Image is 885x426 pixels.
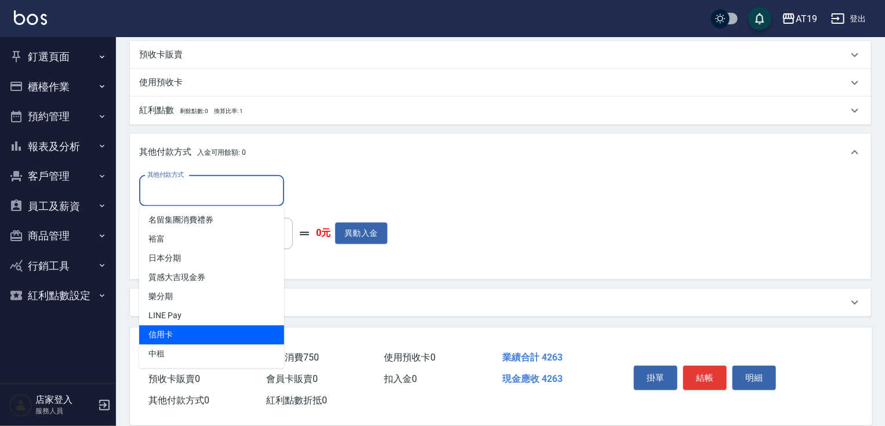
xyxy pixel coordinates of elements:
[502,373,563,384] span: 現金應收 4263
[148,395,209,406] span: 其他付款方式 0
[5,101,111,132] button: 預約管理
[139,268,284,287] span: 質感大吉現金券
[139,146,246,159] p: 其他付款方式
[139,307,284,326] span: LINE Pay
[5,281,111,311] button: 紅利點數設定
[139,249,284,268] span: 日本分期
[214,108,243,114] span: 換算比率: 1
[777,7,822,31] button: AT19
[9,394,32,417] img: Person
[139,104,243,117] p: 紅利點數
[147,170,184,179] label: 其他付款方式
[5,161,111,191] button: 客戶管理
[748,7,771,30] button: save
[266,373,318,384] span: 會員卡販賣 0
[130,69,871,97] div: 使用預收卡
[316,227,331,239] strong: 0元
[385,373,418,384] span: 扣入金 0
[148,373,200,384] span: 預收卡販賣 0
[130,97,871,125] div: 紅利點數剩餘點數: 0換算比率: 1
[796,12,817,26] div: AT19
[139,77,183,89] p: 使用預收卡
[35,406,95,416] p: 服務人員
[130,41,871,69] div: 預收卡販賣
[35,394,95,406] h5: 店家登入
[130,134,871,171] div: 其他付款方式入金可用餘額: 0
[139,230,284,249] span: 裕富
[139,345,284,364] span: 中租
[634,366,677,390] button: 掛單
[5,132,111,162] button: 報表及分析
[732,366,776,390] button: 明細
[266,395,327,406] span: 紅利點數折抵 0
[14,10,47,25] img: Logo
[683,366,727,390] button: 結帳
[335,223,387,244] button: 異動入金
[5,221,111,251] button: 商品管理
[130,289,871,316] div: 備註及來源
[826,8,871,30] button: 登出
[5,72,111,102] button: 櫃檯作業
[385,352,436,363] span: 使用預收卡 0
[502,352,563,363] span: 業績合計 4263
[180,108,209,114] span: 剩餘點數: 0
[5,42,111,72] button: 釘選頁面
[139,287,284,307] span: 樂分期
[5,251,111,281] button: 行銷工具
[5,191,111,221] button: 員工及薪資
[139,326,284,345] span: 信用卡
[139,211,284,230] span: 名留集團消費禮券
[266,352,319,363] span: 店販消費 750
[197,148,246,156] span: 入金可用餘額: 0
[139,49,183,61] p: 預收卡販賣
